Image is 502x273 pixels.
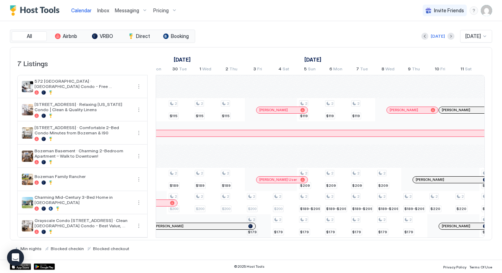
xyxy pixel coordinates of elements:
[135,106,143,114] button: More options
[22,197,33,208] div: listing image
[277,65,291,75] a: October 4, 2025
[404,207,424,211] span: $189-$209
[408,66,411,74] span: 9
[442,224,470,228] span: [PERSON_NAME]
[328,65,344,75] a: October 6, 2025
[199,66,201,74] span: 1
[135,152,143,160] button: More options
[300,207,320,211] span: $189-$209
[172,66,178,74] span: 30
[22,174,33,185] div: listing image
[196,183,205,188] span: $189
[409,194,411,199] span: 2
[434,7,464,14] span: Invite Friends
[305,194,307,199] span: 2
[22,81,33,92] div: listing image
[274,230,283,234] span: $179
[35,218,132,228] span: Grayscale Condo [STREET_ADDRESS] · Clean [GEOGRAPHIC_DATA] Condo - Best Value, Great Sleep
[333,66,342,74] span: Mon
[170,207,178,211] span: $200
[465,66,472,74] span: Sat
[135,129,143,137] button: More options
[483,230,491,234] span: $179
[22,151,33,162] div: listing image
[326,207,346,211] span: $189-$209
[71,7,92,13] span: Calendar
[175,194,177,199] span: 2
[158,31,193,41] button: Booking
[20,246,42,251] span: Min nights
[305,217,307,222] span: 2
[469,263,492,270] a: Terms Of Use
[225,66,228,74] span: 2
[171,33,189,39] span: Booking
[259,177,297,182] span: [PERSON_NAME] User
[10,5,63,16] a: Host Tools Logo
[378,207,398,211] span: $189-$209
[352,114,360,118] span: $119
[253,66,256,74] span: 3
[300,114,308,118] span: $119
[135,82,143,91] div: menu
[483,183,492,188] span: $209
[135,129,143,137] div: menu
[304,66,307,74] span: 5
[460,66,464,74] span: 11
[135,198,143,207] div: menu
[35,148,132,159] span: Bozeman Basement · Charming 2-Bedroom Apartment – Walk to Downtown!
[383,217,385,222] span: 2
[459,65,473,75] a: October 11, 2025
[63,33,77,39] span: Airbnb
[331,194,333,199] span: 2
[259,108,288,112] span: [PERSON_NAME]
[196,114,204,118] span: $115
[22,220,33,231] div: listing image
[283,66,289,74] span: Sat
[406,65,422,75] a: October 9, 2025
[172,55,192,65] a: September 13, 2025
[378,230,387,234] span: $179
[202,66,211,74] span: Wed
[404,230,413,234] span: $179
[229,66,237,74] span: Thu
[175,101,177,106] span: 2
[352,207,372,211] span: $189-$209
[412,66,420,74] span: Thu
[430,207,440,211] span: $220
[227,171,229,176] span: 2
[7,249,24,266] div: Open Intercom Messenger
[22,127,33,139] div: listing image
[71,7,92,14] a: Calendar
[302,65,317,75] a: October 5, 2025
[224,65,239,75] a: October 2, 2025
[469,265,492,269] span: Terms Of Use
[248,230,257,234] span: $179
[35,102,132,112] span: [STREET_ADDRESS] · Relaxing [US_STATE] Condo | Clean & Quality Linens
[461,194,464,199] span: 2
[48,31,83,41] button: Airbnb
[135,152,143,160] div: menu
[274,207,283,211] span: $200
[201,101,203,106] span: 2
[85,31,120,41] button: VRBO
[136,33,150,39] span: Direct
[22,104,33,115] div: listing image
[308,66,316,74] span: Sun
[198,65,213,75] a: October 1, 2025
[155,224,184,228] span: [PERSON_NAME]
[51,246,84,251] span: Blocked checkin
[135,198,143,207] button: More options
[201,171,203,176] span: 2
[443,265,466,269] span: Privacy Policy
[122,31,157,41] button: Direct
[278,66,281,74] span: 4
[300,230,309,234] span: $179
[196,207,204,211] span: $200
[135,175,143,184] div: menu
[352,230,361,234] span: $179
[34,264,55,270] a: Google Play Store
[10,264,31,270] a: App Store
[171,65,188,75] a: September 30, 2025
